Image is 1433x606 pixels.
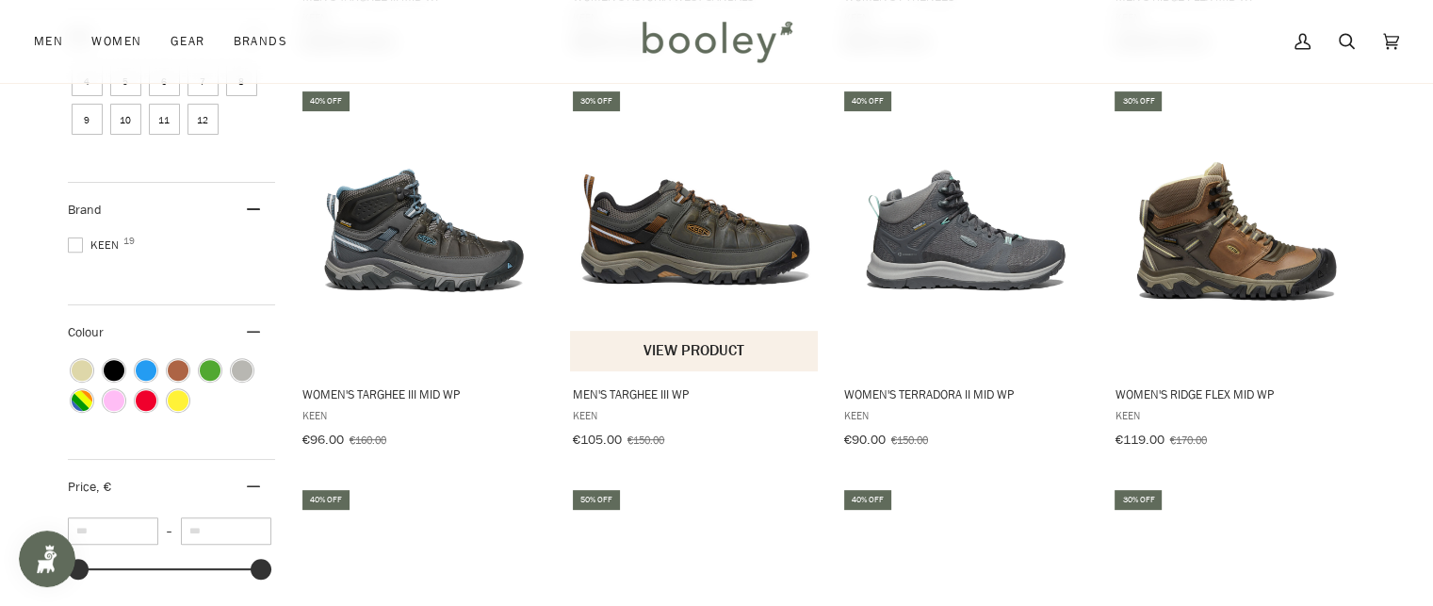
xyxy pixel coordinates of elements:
input: Maximum value [181,517,271,545]
span: Colour: Black [104,360,124,381]
span: Colour: Grey [232,360,252,381]
span: €150.00 [891,432,928,448]
span: Colour: Yellow [168,390,188,411]
div: 30% off [573,91,620,111]
span: Colour: Green [200,360,220,381]
span: Colour: Pink [104,390,124,411]
a: Women's Ridge Flex Mid WP [1112,89,1361,454]
span: €150.00 [627,432,664,448]
span: Size: 10 [110,104,141,135]
span: Women [91,32,141,51]
img: Keen Women's Terradora II Mid WP Magnet / Ocean Wave - Booley Galway [841,106,1091,355]
span: , € [96,478,111,496]
a: Women's Targhee III Mid WP [300,89,549,454]
img: Keen Women's Ridge Flex Mid WP Safari / Custard - Booley Galway [1112,106,1361,355]
span: Colour: Brown [168,360,188,381]
span: Men [34,32,63,51]
a: Men's Targhee III WP [570,89,820,454]
span: Keen [1115,407,1359,423]
div: 40% off [302,490,350,510]
span: Brands [233,32,287,51]
span: 19 [123,237,135,246]
div: 50% off [573,490,620,510]
div: 30% off [1115,490,1162,510]
span: Colour: Multicolour [72,390,92,411]
div: 30% off [1115,91,1162,111]
div: 40% off [844,91,891,111]
button: View product [570,331,818,371]
span: €160.00 [350,432,386,448]
span: Size: 12 [187,104,219,135]
span: Colour: Red [136,390,156,411]
span: Keen [844,407,1088,423]
span: Price [68,478,111,496]
span: Colour: Beige [72,360,92,381]
span: Keen [573,407,817,423]
span: Brand [68,201,102,219]
img: Keen Women's Targhee III Mid WP Magnet / Atlantic Blue - Booley Galway [300,106,549,355]
div: 40% off [844,490,891,510]
span: Size: 9 [72,104,103,135]
input: Minimum value [68,517,158,545]
span: €170.00 [1169,432,1206,448]
span: – [158,523,181,539]
div: 40% off [302,91,350,111]
span: €119.00 [1115,431,1164,449]
span: Women's Terradora II Mid WP [844,385,1088,402]
span: €105.00 [573,431,622,449]
span: Men's Targhee III WP [573,385,817,402]
span: Colour [68,323,118,341]
span: Size: 11 [149,104,180,135]
img: Keen Men's Targhee III WP Black Olive / Golden Brown - Booley Galway [570,106,820,355]
span: Gear [171,32,205,51]
span: Women's Targhee III Mid WP [302,385,546,402]
iframe: Button to open loyalty program pop-up [19,531,75,587]
span: €96.00 [302,431,344,449]
img: Booley [634,14,799,69]
span: Colour: Blue [136,360,156,381]
span: Keen [302,407,546,423]
span: Keen [68,237,124,254]
a: Women's Terradora II Mid WP [841,89,1091,454]
span: €90.00 [844,431,886,449]
span: Women's Ridge Flex Mid WP [1115,385,1359,402]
